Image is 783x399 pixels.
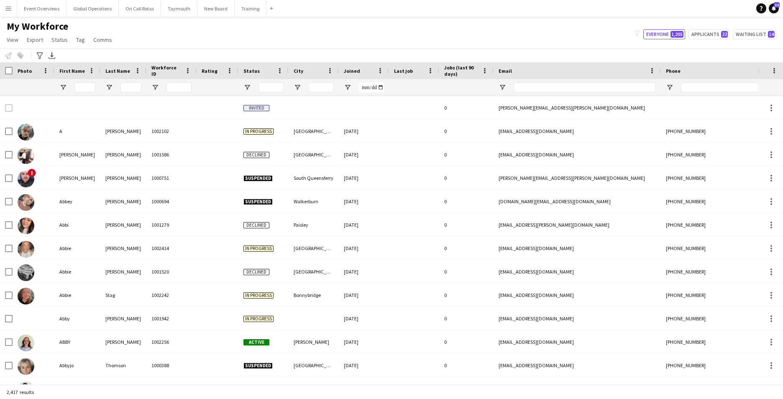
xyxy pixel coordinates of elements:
[289,190,339,213] div: Walkerburn
[243,222,269,228] span: Declined
[5,104,13,112] input: Row Selection is disabled for this row (unchecked)
[439,284,494,307] div: 0
[439,213,494,236] div: 0
[494,284,661,307] div: [EMAIL_ADDRESS][DOMAIN_NAME]
[146,166,197,189] div: 1000751
[439,143,494,166] div: 0
[74,82,95,92] input: First Name Filter Input
[444,64,478,77] span: Jobs (last 90 days)
[23,34,46,45] a: Export
[494,143,661,166] div: [EMAIL_ADDRESS][DOMAIN_NAME]
[289,284,339,307] div: Bonnybridge
[721,31,728,38] span: 22
[18,264,34,281] img: Abbie McKelvie
[146,237,197,260] div: 1002414
[119,0,161,17] button: On Call Rotas
[289,166,339,189] div: South Queensferry
[67,0,119,17] button: Global Operations
[146,330,197,353] div: 1002256
[54,284,100,307] div: Abbie
[243,128,274,135] span: In progress
[494,120,661,143] div: [EMAIL_ADDRESS][DOMAIN_NAME]
[235,0,266,17] button: Training
[27,36,43,43] span: Export
[666,84,673,91] button: Open Filter Menu
[494,307,661,330] div: [EMAIL_ADDRESS][DOMAIN_NAME]
[339,284,389,307] div: [DATE]
[243,316,274,322] span: In progress
[146,143,197,166] div: 1001586
[146,354,197,377] div: 1000388
[54,190,100,213] div: Abbey
[494,190,661,213] div: [DOMAIN_NAME][EMAIL_ADDRESS][DOMAIN_NAME]
[494,166,661,189] div: [PERSON_NAME][EMAIL_ADDRESS][PERSON_NAME][DOMAIN_NAME]
[661,307,768,330] div: [PHONE_NUMBER]
[18,68,32,74] span: Photo
[18,171,34,187] img: Aaron Nash
[120,82,141,92] input: Last Name Filter Input
[243,175,273,182] span: Suspended
[17,0,67,17] button: Event Overviews
[774,2,780,8] span: 12
[339,307,389,330] div: [DATE]
[661,143,768,166] div: [PHONE_NUMBER]
[54,166,100,189] div: [PERSON_NAME]
[18,194,34,211] img: Abbey Rutherford
[439,166,494,189] div: 0
[100,330,146,353] div: [PERSON_NAME]
[439,96,494,119] div: 0
[100,190,146,213] div: [PERSON_NAME]
[439,120,494,143] div: 0
[688,29,729,39] button: Applicants22
[289,354,339,377] div: [GEOGRAPHIC_DATA]
[243,246,274,252] span: In progress
[18,241,34,258] img: Abbie Davis
[661,237,768,260] div: [PHONE_NUMBER]
[494,213,661,236] div: [EMAIL_ADDRESS][PERSON_NAME][DOMAIN_NAME]
[681,82,763,92] input: Phone Filter Input
[54,307,100,330] div: Abby
[258,82,284,92] input: Status Filter Input
[47,51,57,61] app-action-btn: Export XLSX
[243,152,269,158] span: Declined
[494,237,661,260] div: [EMAIL_ADDRESS][DOMAIN_NAME]
[54,260,100,283] div: Abbie
[146,260,197,283] div: 1001520
[54,330,100,353] div: ABBY
[35,51,45,61] app-action-btn: Advanced filters
[166,82,192,92] input: Workforce ID Filter Input
[54,237,100,260] div: Abbie
[105,68,130,74] span: Last Name
[93,36,112,43] span: Comms
[661,190,768,213] div: [PHONE_NUMBER]
[243,84,251,91] button: Open Filter Menu
[18,124,34,141] img: A M Seymour
[48,34,71,45] a: Status
[146,190,197,213] div: 1000694
[661,284,768,307] div: [PHONE_NUMBER]
[339,354,389,377] div: [DATE]
[100,354,146,377] div: Thomson
[54,120,100,143] div: A
[202,68,217,74] span: Rating
[661,213,768,236] div: [PHONE_NUMBER]
[100,284,146,307] div: Stag
[439,190,494,213] div: 0
[243,68,260,74] span: Status
[661,260,768,283] div: [PHONE_NUMBER]
[243,339,269,345] span: Active
[289,237,339,260] div: [GEOGRAPHIC_DATA]
[289,213,339,236] div: Paisley
[73,34,88,45] a: Tag
[289,260,339,283] div: [GEOGRAPHIC_DATA]
[514,82,656,92] input: Email Filter Input
[494,96,661,119] div: [PERSON_NAME][EMAIL_ADDRESS][PERSON_NAME][DOMAIN_NAME]
[339,143,389,166] div: [DATE]
[339,260,389,283] div: [DATE]
[151,64,182,77] span: Workforce ID
[18,288,34,304] img: Abbie Stag
[54,143,100,166] div: [PERSON_NAME]
[494,330,661,353] div: [EMAIL_ADDRESS][DOMAIN_NAME]
[146,213,197,236] div: 1001279
[499,84,506,91] button: Open Filter Menu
